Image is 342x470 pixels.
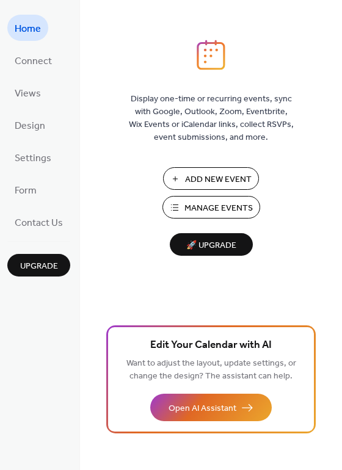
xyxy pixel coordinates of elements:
[163,167,259,190] button: Add New Event
[170,233,253,256] button: 🚀 Upgrade
[7,15,48,41] a: Home
[169,402,236,415] span: Open AI Assistant
[185,173,252,186] span: Add New Event
[7,79,48,106] a: Views
[7,176,44,203] a: Form
[150,394,272,421] button: Open AI Assistant
[126,355,296,385] span: Want to adjust the layout, update settings, or change the design? The assistant can help.
[15,20,41,38] span: Home
[15,149,51,168] span: Settings
[7,112,53,138] a: Design
[129,93,294,144] span: Display one-time or recurring events, sync with Google, Outlook, Zoom, Eventbrite, Wix Events or ...
[197,40,225,70] img: logo_icon.svg
[15,214,63,233] span: Contact Us
[15,117,45,136] span: Design
[150,337,272,354] span: Edit Your Calendar with AI
[7,47,59,73] a: Connect
[7,209,70,235] a: Contact Us
[7,254,70,277] button: Upgrade
[7,144,59,170] a: Settings
[15,84,41,103] span: Views
[15,181,37,200] span: Form
[15,52,52,71] span: Connect
[20,260,58,273] span: Upgrade
[184,202,253,215] span: Manage Events
[162,196,260,219] button: Manage Events
[177,237,246,254] span: 🚀 Upgrade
